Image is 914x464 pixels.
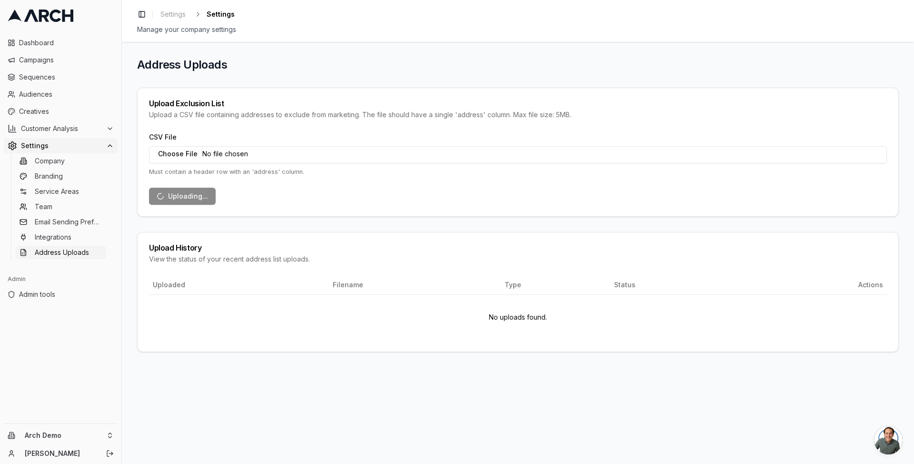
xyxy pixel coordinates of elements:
[16,246,106,259] a: Address Uploads
[19,290,114,299] span: Admin tools
[19,107,114,116] span: Creatives
[21,141,102,151] span: Settings
[4,35,118,50] a: Dashboard
[103,447,117,460] button: Log out
[4,428,118,443] button: Arch Demo
[4,121,118,136] button: Customer Analysis
[16,154,106,168] a: Company
[741,275,887,294] th: Actions
[16,170,106,183] a: Branding
[149,133,177,141] label: CSV File
[35,156,65,166] span: Company
[35,171,63,181] span: Branding
[329,275,500,294] th: Filename
[25,431,102,440] span: Arch Demo
[16,185,106,198] a: Service Areas
[16,200,106,213] a: Team
[4,272,118,287] div: Admin
[4,287,118,302] a: Admin tools
[137,25,899,34] div: Manage your company settings
[149,167,887,176] p: Must contain a header row with an 'address' column.
[35,217,102,227] span: Email Sending Preferences
[35,232,71,242] span: Integrations
[19,90,114,99] span: Audiences
[16,215,106,229] a: Email Sending Preferences
[137,57,899,72] h1: Address Uploads
[610,275,741,294] th: Status
[35,248,89,257] span: Address Uploads
[501,275,610,294] th: Type
[19,72,114,82] span: Sequences
[35,187,79,196] span: Service Areas
[874,426,903,454] a: Open chat
[4,104,118,119] a: Creatives
[149,244,887,252] div: Upload History
[19,38,114,48] span: Dashboard
[149,110,887,120] div: Upload a CSV file containing addresses to exclude from marketing. The file should have a single '...
[157,8,235,21] nav: breadcrumb
[21,124,102,133] span: Customer Analysis
[149,294,887,340] td: No uploads found.
[4,138,118,153] button: Settings
[157,8,189,21] a: Settings
[160,10,186,19] span: Settings
[19,55,114,65] span: Campaigns
[4,70,118,85] a: Sequences
[149,254,887,264] div: View the status of your recent address list uploads.
[149,100,887,107] div: Upload Exclusion List
[16,231,106,244] a: Integrations
[207,10,235,19] span: Settings
[35,202,52,212] span: Team
[4,87,118,102] a: Audiences
[25,449,96,458] a: [PERSON_NAME]
[149,275,329,294] th: Uploaded
[4,52,118,68] a: Campaigns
